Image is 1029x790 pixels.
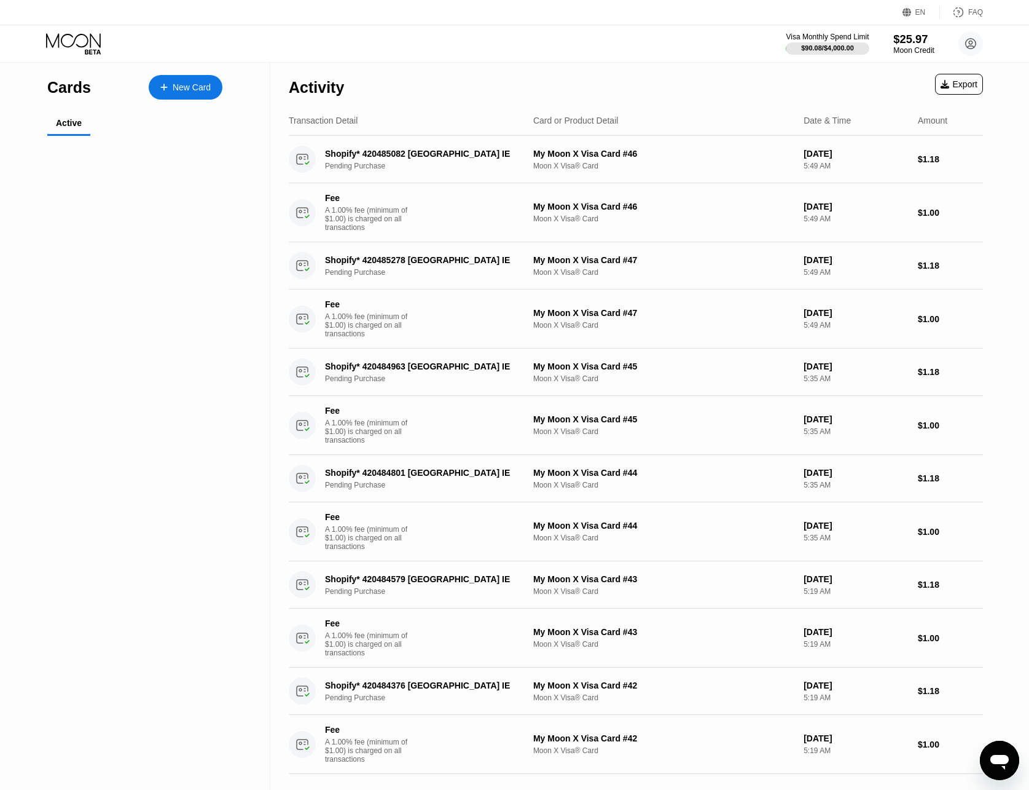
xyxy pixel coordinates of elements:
div: FeeA 1.00% fee (minimum of $1.00) is charged on all transactionsMy Moon X Visa Card #42Moon X Vis... [289,715,983,774]
div: $1.00 [918,527,983,537]
div: Pending Purchase [325,374,536,383]
div: Shopify* 420484579 [GEOGRAPHIC_DATA] IEPending PurchaseMy Moon X Visa Card #43Moon X Visa® Card[D... [289,561,983,609]
div: Visa Monthly Spend Limit$90.08/$4,000.00 [786,33,869,55]
div: $1.00 [918,633,983,643]
div: [DATE] [804,681,908,690]
div: My Moon X Visa Card #43 [533,627,794,637]
div: Shopify* 420484963 [GEOGRAPHIC_DATA] IE [325,361,522,371]
div: New Card [149,75,222,100]
div: New Card [173,82,211,93]
div: Moon X Visa® Card [533,693,794,702]
div: Fee [325,299,411,309]
div: Moon X Visa® Card [533,640,794,649]
div: Pending Purchase [325,268,536,277]
div: My Moon X Visa Card #47 [533,308,794,318]
div: A 1.00% fee (minimum of $1.00) is charged on all transactions [325,312,417,338]
div: $1.18 [918,580,983,590]
div: $1.18 [918,473,983,483]
div: 5:35 AM [804,534,908,542]
div: A 1.00% fee (minimum of $1.00) is charged on all transactions [325,419,417,444]
div: My Moon X Visa Card #44 [533,468,794,478]
div: $1.00 [918,314,983,324]
div: [DATE] [804,521,908,531]
div: FeeA 1.00% fee (minimum of $1.00) is charged on all transactionsMy Moon X Visa Card #43Moon X Vis... [289,609,983,668]
div: Export [935,74,983,95]
div: A 1.00% fee (minimum of $1.00) is charged on all transactions [325,631,417,657]
div: $1.18 [918,367,983,377]
div: [DATE] [804,733,908,743]
div: A 1.00% fee (minimum of $1.00) is charged on all transactions [325,206,417,232]
div: [DATE] [804,308,908,318]
div: Moon X Visa® Card [533,481,794,489]
div: 5:49 AM [804,162,908,170]
div: Shopify* 420485082 [GEOGRAPHIC_DATA] IEPending PurchaseMy Moon X Visa Card #46Moon X Visa® Card[D... [289,136,983,183]
div: Moon X Visa® Card [533,321,794,330]
div: My Moon X Visa Card #44 [533,521,794,531]
div: A 1.00% fee (minimum of $1.00) is charged on all transactions [325,738,417,764]
div: $1.18 [918,154,983,164]
div: A 1.00% fee (minimum of $1.00) is charged on all transactions [325,525,417,551]
div: Transaction Detail [289,116,358,125]
div: Moon X Visa® Card [533,534,794,542]
div: [DATE] [804,468,908,478]
div: [DATE] [804,361,908,371]
div: My Moon X Visa Card #47 [533,255,794,265]
div: 5:35 AM [804,374,908,383]
div: My Moon X Visa Card #45 [533,414,794,424]
div: Export [941,79,977,89]
div: EN [915,8,926,17]
div: $1.00 [918,208,983,218]
div: $90.08 / $4,000.00 [801,44,854,52]
div: Pending Purchase [325,162,536,170]
div: Shopify* 420485278 [GEOGRAPHIC_DATA] IE [325,255,522,265]
div: 5:35 AM [804,481,908,489]
div: [DATE] [804,627,908,637]
div: Shopify* 420484801 [GEOGRAPHIC_DATA] IE [325,468,522,478]
div: $25.97 [893,33,934,45]
div: Amount [918,116,947,125]
div: FeeA 1.00% fee (minimum of $1.00) is charged on all transactionsMy Moon X Visa Card #46Moon X Vis... [289,183,983,242]
div: $1.00 [918,421,983,430]
div: 5:49 AM [804,321,908,330]
div: FeeA 1.00% fee (minimum of $1.00) is charged on all transactionsMy Moon X Visa Card #45Moon X Vis... [289,396,983,455]
div: 5:19 AM [804,587,908,596]
div: Pending Purchase [325,481,536,489]
div: Pending Purchase [325,693,536,702]
div: Shopify* 420485082 [GEOGRAPHIC_DATA] IE [325,149,522,159]
div: Active [56,118,82,128]
div: Fee [325,725,411,735]
div: Moon X Visa® Card [533,587,794,596]
div: $1.18 [918,261,983,271]
div: Date & Time [804,116,851,125]
div: $25.97Moon Credit [893,33,934,55]
div: Moon X Visa® Card [533,268,794,277]
div: 5:49 AM [804,215,908,223]
div: Moon X Visa® Card [533,215,794,223]
div: $1.18 [918,686,983,696]
div: My Moon X Visa Card #42 [533,681,794,690]
div: 5:19 AM [804,693,908,702]
div: Fee [325,512,411,522]
div: My Moon X Visa Card #43 [533,574,794,584]
div: Fee [325,193,411,203]
div: My Moon X Visa Card #46 [533,202,794,211]
div: Card or Product Detail [533,116,619,125]
div: My Moon X Visa Card #42 [533,733,794,743]
div: Cards [47,79,91,97]
div: Pending Purchase [325,587,536,596]
div: My Moon X Visa Card #45 [533,361,794,371]
div: 5:19 AM [804,746,908,755]
div: Fee [325,406,411,416]
div: Shopify* 420484579 [GEOGRAPHIC_DATA] IE [325,574,522,584]
div: Moon X Visa® Card [533,746,794,755]
div: [DATE] [804,574,908,584]
div: Shopify* 420484376 [GEOGRAPHIC_DATA] IEPending PurchaseMy Moon X Visa Card #42Moon X Visa® Card[D... [289,668,983,715]
div: [DATE] [804,414,908,424]
div: FAQ [968,8,983,17]
div: Shopify* 420485278 [GEOGRAPHIC_DATA] IEPending PurchaseMy Moon X Visa Card #47Moon X Visa® Card[D... [289,242,983,290]
div: Fee [325,618,411,628]
div: Moon X Visa® Card [533,162,794,170]
div: Moon X Visa® Card [533,427,794,436]
iframe: Nút để khởi chạy cửa sổ nhắn tin [980,741,1019,780]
